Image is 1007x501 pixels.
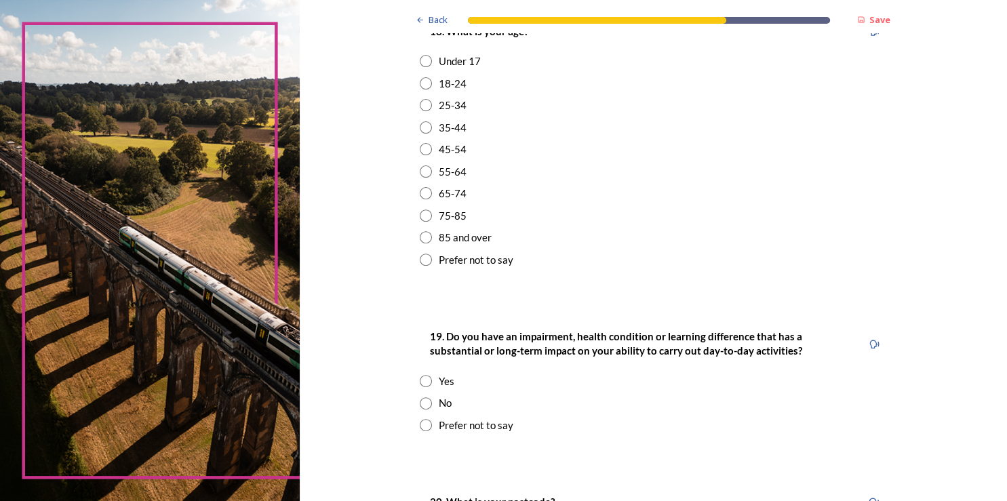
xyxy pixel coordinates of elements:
div: 85 and over [439,230,492,245]
div: 75-85 [439,208,467,224]
strong: 19. Do you have an impairment, health condition or learning difference that has a substantial or ... [430,330,804,357]
div: Prefer not to say [439,252,513,268]
div: 45-54 [439,142,467,157]
span: Back [429,14,448,26]
div: No [439,395,452,411]
div: 18-24 [439,76,467,92]
strong: 18. What is your age? [430,25,528,37]
div: Under 17 [439,54,481,69]
div: 35-44 [439,120,467,136]
div: Yes [439,374,454,389]
div: 55-64 [439,164,467,180]
div: 65-74 [439,186,467,201]
div: 25-34 [439,98,467,113]
strong: Save [869,14,890,26]
div: Prefer not to say [439,418,513,433]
